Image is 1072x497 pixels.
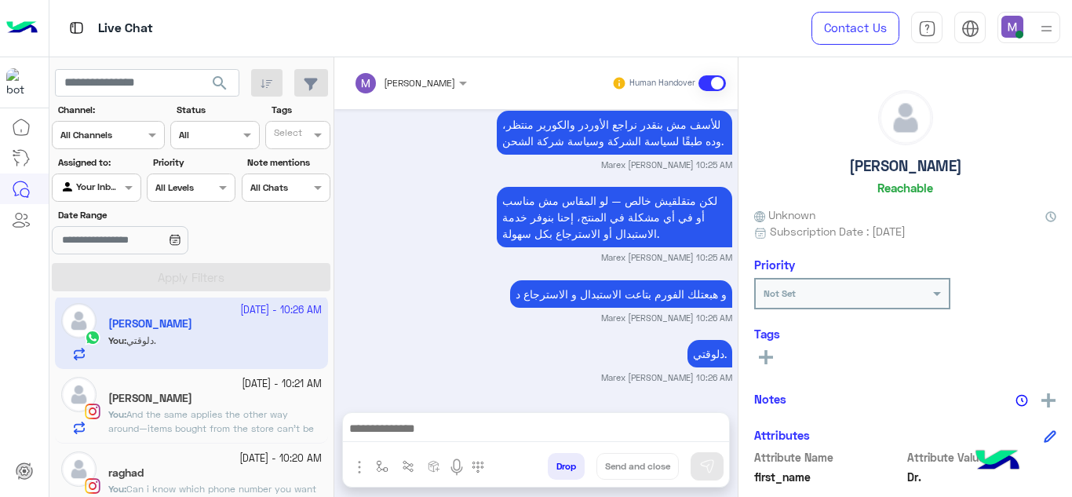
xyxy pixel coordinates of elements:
[447,458,466,477] img: send voice note
[108,483,124,495] span: You
[1015,394,1028,407] img: notes
[370,453,396,479] button: select flow
[754,449,904,466] span: Attribute Name
[907,469,1057,485] span: Dr.
[52,263,330,291] button: Apply Filters
[970,434,1025,489] img: hulul-logo.png
[918,20,936,38] img: tab
[396,453,421,479] button: Trigger scenario
[108,408,126,420] b: :
[472,461,484,473] img: make a call
[242,377,322,392] small: [DATE] - 10:21 AM
[1041,393,1056,407] img: add
[601,159,732,171] small: Marex [PERSON_NAME] 10:25 AM
[85,404,100,419] img: Instagram
[201,69,239,103] button: search
[510,280,732,308] p: 5/10/2025, 10:26 AM
[108,408,124,420] span: You
[98,18,153,39] p: Live Chat
[67,18,86,38] img: tab
[699,459,715,474] img: send message
[548,453,585,480] button: Drop
[764,287,796,299] b: Not Set
[58,155,139,170] label: Assigned to:
[754,327,1056,341] h6: Tags
[770,223,906,239] span: Subscription Date : [DATE]
[849,157,962,175] h5: [PERSON_NAME]
[108,483,126,495] b: :
[754,258,795,272] h6: Priority
[497,111,732,155] p: 5/10/2025, 10:25 AM
[247,155,328,170] label: Note mentions
[811,12,899,45] a: Contact Us
[272,103,329,117] label: Tags
[1037,19,1056,38] img: profile
[754,469,904,485] span: first_name
[350,458,369,477] img: send attachment
[376,460,388,473] img: select flow
[754,206,815,223] span: Unknown
[61,451,97,487] img: defaultAdmin.png
[687,340,732,367] p: 5/10/2025, 10:26 AM
[108,392,192,405] h5: Clara
[210,74,229,93] span: search
[58,103,163,117] label: Channel:
[754,392,786,406] h6: Notes
[108,408,314,448] span: And the same applies the other way around—items bought from the store can't be exchanged online. 🙏
[1001,16,1023,38] img: userImage
[596,453,679,480] button: Send and close
[6,12,38,45] img: Logo
[6,68,35,97] img: 317874714732967
[601,371,732,384] small: Marex [PERSON_NAME] 10:26 AM
[961,20,979,38] img: tab
[384,77,455,89] span: [PERSON_NAME]
[907,449,1057,466] span: Attribute Value
[428,460,440,473] img: create order
[85,478,100,494] img: Instagram
[754,428,810,442] h6: Attributes
[108,466,144,480] h5: raghad
[497,187,732,247] p: 5/10/2025, 10:25 AM
[239,451,322,466] small: [DATE] - 10:20 AM
[629,77,695,90] small: Human Handover
[601,251,732,264] small: Marex [PERSON_NAME] 10:25 AM
[601,312,732,324] small: Marex [PERSON_NAME] 10:26 AM
[177,103,257,117] label: Status
[879,91,932,144] img: defaultAdmin.png
[153,155,234,170] label: Priority
[877,181,933,195] h6: Reachable
[421,453,447,479] button: create order
[61,377,97,412] img: defaultAdmin.png
[272,126,302,144] div: Select
[911,12,943,45] a: tab
[402,460,414,473] img: Trigger scenario
[58,208,234,222] label: Date Range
